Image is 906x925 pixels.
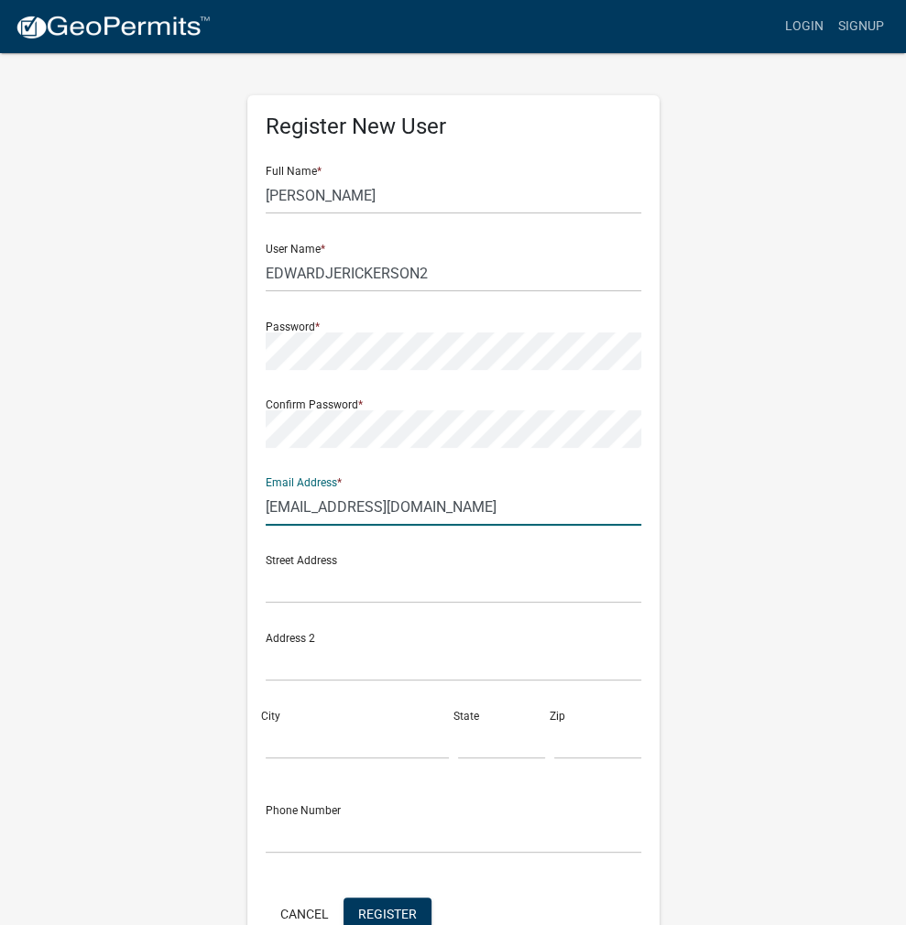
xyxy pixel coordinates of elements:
a: Login [778,9,831,44]
h5: Register New User [266,114,641,140]
a: Signup [831,9,891,44]
span: Register [358,906,417,920]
